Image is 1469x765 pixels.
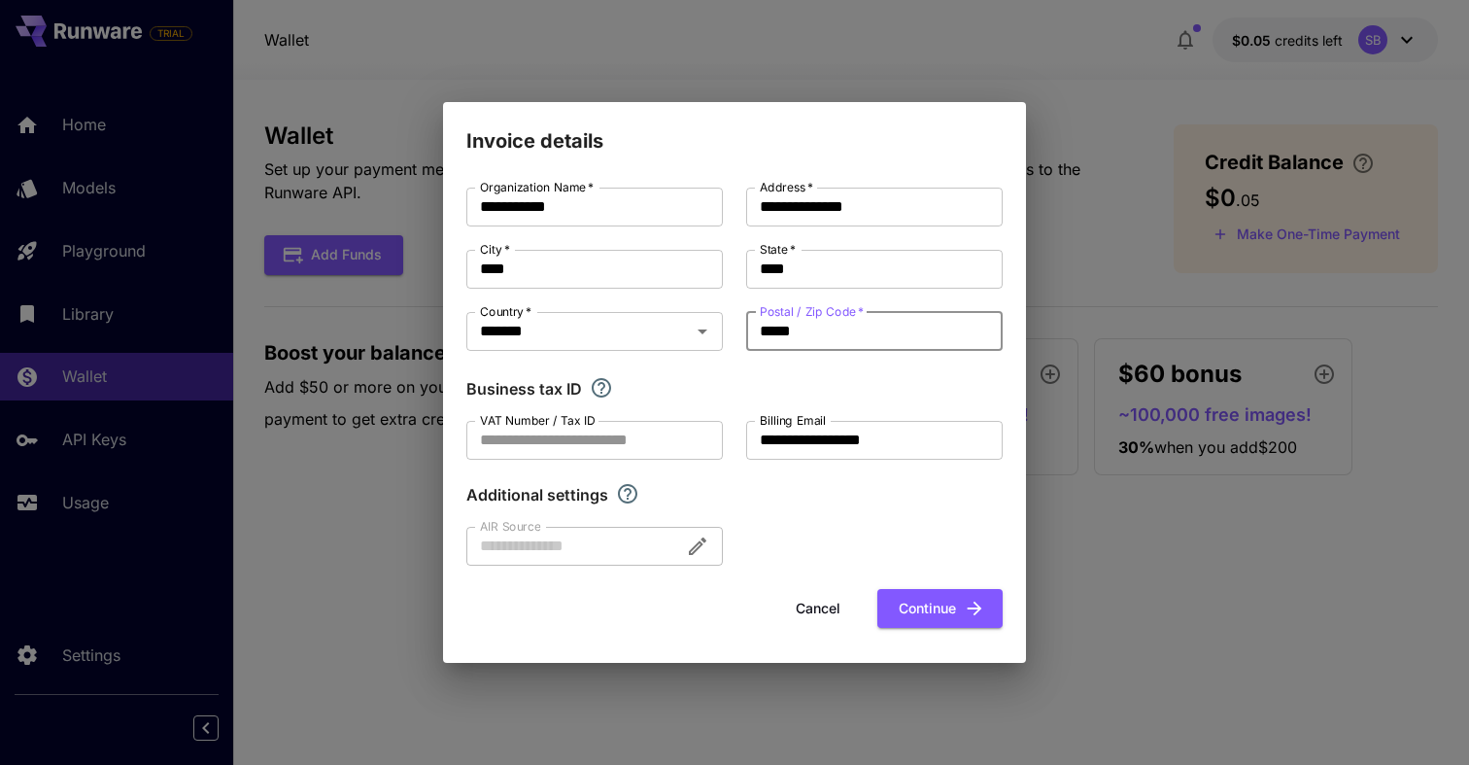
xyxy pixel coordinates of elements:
label: Address [760,179,813,195]
label: Postal / Zip Code [760,303,864,320]
label: State [760,241,796,258]
svg: If you are a business tax registrant, please enter your business tax ID here. [590,376,613,400]
label: Organization Name [480,179,594,195]
p: Business tax ID [466,377,582,400]
p: Additional settings [466,483,608,506]
svg: Explore additional customization settings [616,482,639,505]
label: Country [480,303,531,320]
h2: Invoice details [443,102,1026,156]
button: Cancel [774,589,862,629]
label: City [480,241,510,258]
label: VAT Number / Tax ID [480,412,596,429]
label: AIR Source [480,518,540,535]
button: Open [689,318,716,345]
label: Billing Email [760,412,826,429]
button: Continue [877,589,1003,629]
